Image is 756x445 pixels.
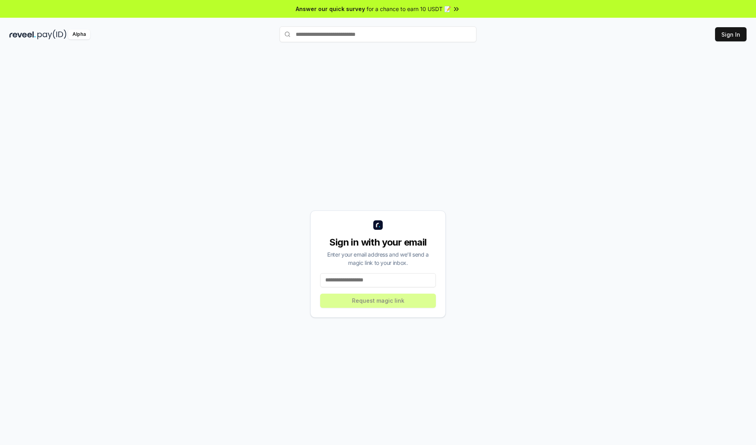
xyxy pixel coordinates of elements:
span: Answer our quick survey [296,5,365,13]
div: Enter your email address and we’ll send a magic link to your inbox. [320,250,436,267]
div: Sign in with your email [320,236,436,249]
img: logo_small [373,220,383,230]
button: Sign In [715,27,747,41]
img: pay_id [37,30,67,39]
img: reveel_dark [9,30,36,39]
div: Alpha [68,30,90,39]
span: for a chance to earn 10 USDT 📝 [367,5,451,13]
